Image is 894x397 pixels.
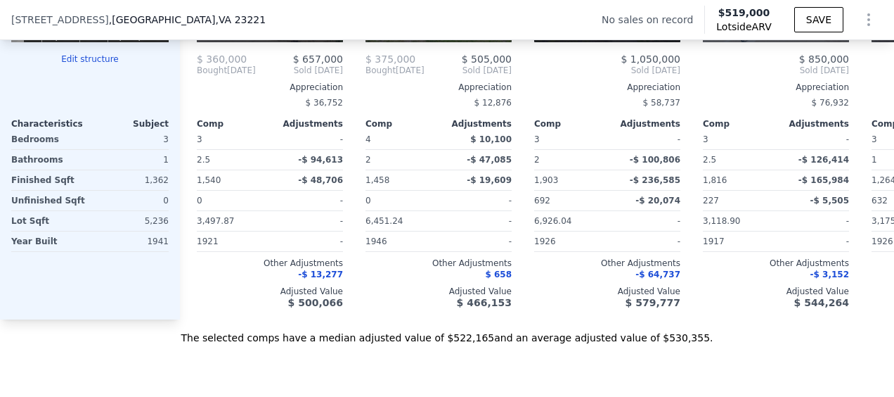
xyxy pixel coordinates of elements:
span: 1,816 [703,175,727,185]
div: [DATE] [365,65,425,76]
div: 5,236 [93,211,169,231]
span: Sold [DATE] [703,65,849,76]
span: 1,458 [365,175,389,185]
div: 1 [93,150,169,170]
div: Appreciation [703,82,849,93]
span: $ 58,737 [643,98,680,108]
div: Lot Sqft [11,211,87,231]
span: 1,903 [534,175,558,185]
span: 4 [365,134,371,144]
span: 3 [703,134,708,144]
span: $ 466,153 [457,297,512,308]
div: 2 [534,150,604,170]
span: $ 375,000 [365,53,415,65]
div: Adjustments [439,118,512,130]
span: 692 [534,196,550,206]
span: $ 76,932 [812,98,849,108]
div: No sales on record [602,13,704,27]
button: Edit structure [11,53,169,65]
div: Appreciation [534,82,680,93]
div: Bedrooms [11,130,87,149]
div: 0 [93,191,169,210]
div: Comp [365,118,439,130]
div: - [441,232,512,251]
span: Sold [DATE] [425,65,512,76]
div: Adjusted Value [534,286,680,297]
span: 632 [872,196,888,206]
span: 6,451.24 [365,216,403,226]
span: -$ 5,505 [810,196,849,206]
div: Adjustments [607,118,680,130]
div: - [610,211,680,231]
div: Other Adjustments [703,258,849,269]
span: -$ 48,706 [298,175,343,185]
span: -$ 20,074 [635,196,680,206]
div: - [779,232,849,251]
div: Characteristics [11,118,90,130]
span: 0 [197,196,202,206]
span: 3 [872,134,877,144]
span: -$ 94,613 [298,155,343,165]
div: - [610,130,680,149]
div: Finished Sqft [11,170,87,190]
span: 227 [703,196,719,206]
span: Bought [197,65,227,76]
span: -$ 64,737 [635,270,680,279]
div: Other Adjustments [197,258,343,269]
span: 3,497.87 [197,216,234,226]
div: 1917 [703,232,773,251]
div: - [441,191,512,210]
div: Adjusted Value [197,286,343,297]
span: $ 12,876 [474,98,512,108]
div: Comp [703,118,776,130]
span: $ 505,000 [462,53,512,65]
span: $ 658 [485,270,512,279]
span: , VA 23221 [215,14,266,25]
span: $ 500,066 [288,297,343,308]
span: -$ 13,277 [298,270,343,279]
div: Adjustments [270,118,343,130]
div: - [441,211,512,231]
div: - [610,232,680,251]
span: 3 [197,134,202,144]
span: $ 1,050,000 [621,53,680,65]
div: Other Adjustments [534,258,680,269]
span: $ 579,777 [626,297,680,308]
span: -$ 100,806 [630,155,680,165]
span: $ 10,100 [470,134,512,144]
span: $ 36,752 [306,98,343,108]
span: 3,118.90 [703,216,740,226]
div: 2 [365,150,436,170]
span: [STREET_ADDRESS] [11,13,109,27]
div: Appreciation [197,82,343,93]
div: - [273,130,343,149]
span: 1,540 [197,175,221,185]
div: - [273,232,343,251]
div: Comp [534,118,607,130]
div: Adjusted Value [365,286,512,297]
span: Bought [365,65,396,76]
span: -$ 3,152 [810,270,849,279]
div: - [273,211,343,231]
div: [DATE] [197,65,256,76]
div: Year Built [11,232,87,251]
span: $ 544,264 [794,297,849,308]
div: - [779,211,849,231]
div: 1,362 [93,170,169,190]
span: 6,926.04 [534,216,571,226]
div: Bathrooms [11,150,87,170]
span: -$ 165,984 [798,175,849,185]
div: 3 [93,130,169,149]
span: $ 850,000 [799,53,849,65]
div: 2.5 [703,150,773,170]
div: 1921 [197,232,267,251]
span: , [GEOGRAPHIC_DATA] [109,13,266,27]
div: 2.5 [197,150,267,170]
span: Sold [DATE] [534,65,680,76]
span: 0 [365,196,371,206]
div: - [779,130,849,149]
span: $519,000 [718,7,770,18]
div: Other Adjustments [365,258,512,269]
span: 3 [534,134,540,144]
span: $ 657,000 [293,53,343,65]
